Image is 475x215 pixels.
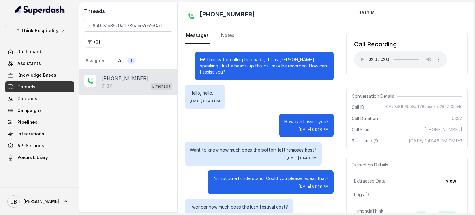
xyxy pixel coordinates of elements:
[190,90,220,96] p: Hello, hello.
[284,118,329,125] p: How can I assist you?
[21,27,58,34] p: Think Hospitality
[17,84,36,90] span: Threads
[5,93,74,104] a: Contacts
[354,191,460,198] p: Logs ( 3 )
[5,70,74,81] a: Knowledge Bases
[17,143,44,149] span: API Settings
[299,127,329,132] span: [DATE] 01:48 PM
[17,60,41,67] span: Assistants
[152,83,170,89] p: Limonada
[84,53,107,69] a: Assigned
[287,156,317,161] span: [DATE] 01:48 PM
[357,9,375,16] p: Details
[84,53,172,69] nav: Tabs
[352,104,364,110] span: Call ID
[84,37,104,48] button: (0)
[5,140,74,151] a: API Settings
[357,208,383,214] p: limondaThink
[386,104,462,110] span: CAa9e81b39e9a1f78bace7e52647f05e4c
[354,178,386,184] span: Extracted Data
[190,99,220,104] span: [DATE] 01:48 PM
[17,107,42,114] span: Campaigns
[200,10,255,22] h2: [PHONE_NUMBER]
[101,83,112,89] p: 01:37
[352,138,379,144] span: Start time
[11,198,17,205] text: JB
[17,72,56,78] span: Knowledge Bases
[5,58,74,69] a: Assistants
[185,27,334,44] nav: Tabs
[5,193,74,210] a: [PERSON_NAME]
[190,204,288,210] p: I wonder how much does the lush festival cost?
[354,40,447,49] div: Call Recording
[5,81,74,92] a: Threads
[5,105,74,116] a: Campaigns
[127,58,135,64] span: 1
[17,96,37,102] span: Contacts
[24,198,59,204] span: [PERSON_NAME]
[101,75,148,82] p: [PHONE_NUMBER]
[452,115,462,122] span: 01:37
[5,128,74,140] a: Integrations
[299,184,329,189] span: [DATE] 01:48 PM
[352,127,370,133] span: Call From
[84,7,172,15] h2: Threads
[409,138,462,144] span: [DATE] 1:47:48 PM GMT-3
[15,5,65,15] img: light.svg
[84,20,172,32] input: Search by Call ID or Phone Number
[352,162,391,168] span: Extraction Details
[354,51,447,68] audio: Your browser does not support the audio element.
[5,117,74,128] a: Pipelines
[5,46,74,57] a: Dashboard
[117,53,136,69] a: All1
[442,175,460,187] button: view
[424,127,462,133] span: [PHONE_NUMBER]
[17,131,44,137] span: Integrations
[17,49,41,55] span: Dashboard
[5,152,74,163] a: Voices Library
[200,57,329,75] p: Hi! Thanks for calling Limonada, this is [PERSON_NAME] speaking. Just a heads-up this call may be...
[220,27,236,44] a: Notes
[190,147,317,153] p: Want to know how much does the bottom left remoses host?
[213,175,329,182] p: I'm not sure I understand. Could you please repeat that?
[17,119,37,125] span: Pipelines
[352,115,378,122] span: Call Duration
[185,27,210,44] a: Messages
[5,25,74,36] button: Think Hospitality
[17,154,48,161] span: Voices Library
[352,93,397,99] span: Conversation Details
